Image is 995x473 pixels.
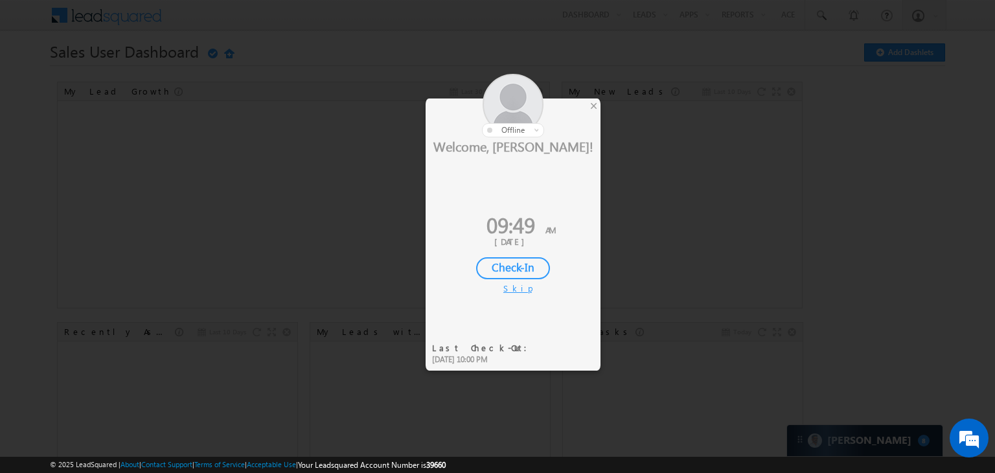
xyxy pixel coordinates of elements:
div: Leave a message [67,68,218,85]
div: [DATE] 10:00 PM [432,354,535,365]
span: © 2025 LeadSquared | | | | | [50,459,446,471]
img: d_60004797649_company_0_60004797649 [22,68,54,85]
div: Last Check-Out: [432,342,535,354]
span: 09:49 [486,210,535,239]
span: offline [501,125,525,135]
a: Terms of Service [194,460,245,468]
a: Contact Support [141,460,192,468]
span: AM [545,224,556,235]
textarea: Type your message and click 'Submit' [17,120,236,360]
span: Your Leadsquared Account Number is [298,460,446,470]
div: Minimize live chat window [212,6,244,38]
div: [DATE] [435,236,591,248]
div: Welcome, [PERSON_NAME]! [426,137,600,154]
span: 39660 [426,460,446,470]
div: Check-In [476,257,550,279]
em: Submit [190,372,235,389]
a: Acceptable Use [247,460,296,468]
a: About [120,460,139,468]
div: Skip [503,283,523,294]
div: × [587,98,600,113]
